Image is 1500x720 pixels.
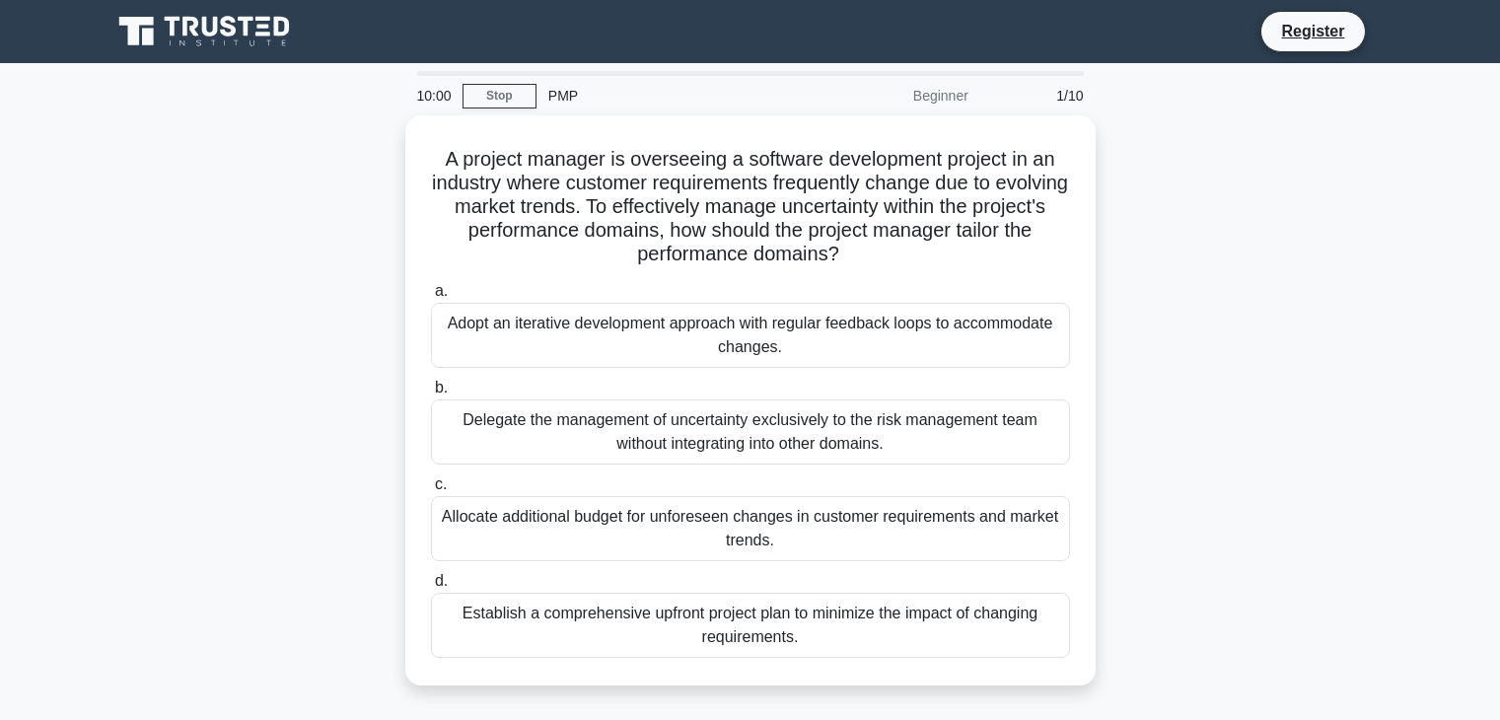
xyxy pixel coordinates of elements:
[431,399,1070,465] div: Delegate the management of uncertainty exclusively to the risk management team without integratin...
[808,76,980,115] div: Beginner
[431,496,1070,561] div: Allocate additional budget for unforeseen changes in customer requirements and market trends.
[1269,19,1356,43] a: Register
[435,572,448,589] span: d.
[536,76,808,115] div: PMP
[429,147,1072,267] h5: A project manager is overseeing a software development project in an industry where customer requ...
[980,76,1096,115] div: 1/10
[463,84,536,108] a: Stop
[435,379,448,396] span: b.
[431,303,1070,368] div: Adopt an iterative development approach with regular feedback loops to accommodate changes.
[431,593,1070,658] div: Establish a comprehensive upfront project plan to minimize the impact of changing requirements.
[435,475,447,492] span: c.
[435,282,448,299] span: a.
[405,76,463,115] div: 10:00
